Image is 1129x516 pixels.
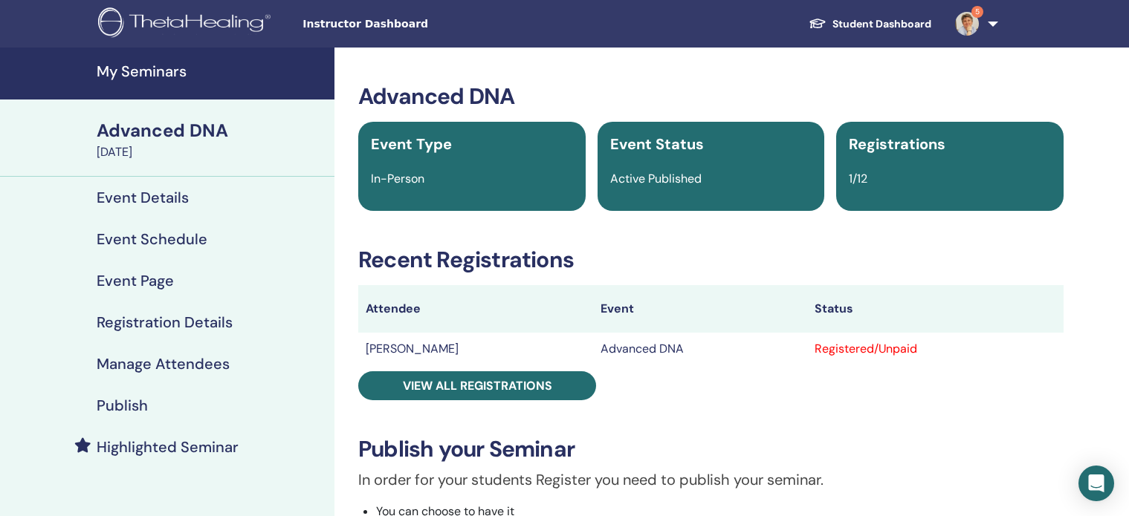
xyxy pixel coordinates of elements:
[593,333,807,365] td: Advanced DNA
[97,189,189,206] h4: Event Details
[971,6,983,18] span: 5
[97,62,326,80] h4: My Seminars
[358,468,1064,491] p: In order for your students Register you need to publish your seminar.
[97,118,326,143] div: Advanced DNA
[88,118,334,161] a: Advanced DNA[DATE]
[371,171,424,186] span: In-Person
[97,355,230,373] h4: Manage Attendees
[97,230,207,248] h4: Event Schedule
[403,378,552,393] span: View all registrations
[358,333,593,365] td: [PERSON_NAME]
[371,134,452,154] span: Event Type
[97,272,174,290] h4: Event Page
[849,134,945,154] span: Registrations
[955,12,979,36] img: default.jpg
[97,438,239,456] h4: Highlighted Seminar
[97,143,326,161] div: [DATE]
[97,313,233,331] h4: Registration Details
[303,16,525,32] span: Instructor Dashboard
[807,285,1064,333] th: Status
[358,371,596,400] a: View all registrations
[809,17,826,30] img: graduation-cap-white.svg
[610,171,702,186] span: Active Published
[358,285,593,333] th: Attendee
[815,340,1056,358] div: Registered/Unpaid
[358,246,1064,273] h3: Recent Registrations
[593,285,807,333] th: Event
[1078,466,1114,501] div: Open Intercom Messenger
[610,134,704,154] span: Event Status
[849,171,867,186] span: 1/12
[358,83,1064,110] h3: Advanced DNA
[97,396,148,414] h4: Publish
[98,7,276,41] img: logo.png
[358,436,1064,463] h3: Publish your Seminar
[797,10,943,38] a: Student Dashboard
